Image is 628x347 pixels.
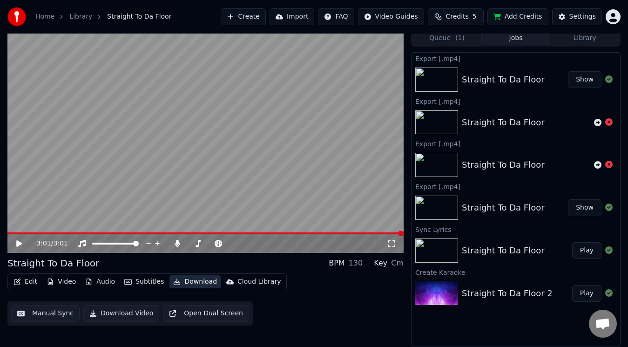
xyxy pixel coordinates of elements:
button: Manual Sync [11,305,80,322]
nav: breadcrumb [35,12,171,21]
button: Add Credits [487,8,548,25]
button: Credits5 [428,8,484,25]
span: 5 [473,12,477,21]
div: Straight To Da Floor [462,116,545,129]
div: Export [.mp4] [412,138,620,149]
a: Open chat [589,310,617,338]
span: 3:01 [54,239,68,248]
button: Open Dual Screen [163,305,249,322]
button: Video Guides [358,8,424,25]
button: Edit [10,275,41,288]
div: Straight To Da Floor [462,158,545,171]
div: 130 [349,258,363,269]
div: Cloud Library [237,277,281,286]
img: youka [7,7,26,26]
div: / [36,239,59,248]
button: Subtitles [121,275,168,288]
div: Export [.mp4] [412,181,620,192]
span: Credits [446,12,468,21]
div: Settings [569,12,596,21]
div: Cm [391,258,404,269]
button: Audio [81,275,119,288]
button: Import [270,8,314,25]
div: Straight To Da Floor [462,244,545,257]
div: Create Karaoke [412,266,620,278]
div: BPM [329,258,344,269]
div: Sync Lyrics [412,224,620,235]
button: FAQ [318,8,354,25]
span: ( 1 ) [455,34,465,43]
a: Home [35,12,54,21]
button: Video [43,275,80,288]
button: Jobs [481,32,550,45]
button: Play [572,285,601,302]
span: 3:01 [36,239,51,248]
button: Settings [552,8,602,25]
div: Export [.mp4] [412,95,620,107]
span: Straight To Da Floor [107,12,171,21]
div: Straight To Da Floor [462,73,545,86]
button: Create [221,8,266,25]
div: Straight To Da Floor [7,257,99,270]
button: Show [568,199,601,216]
button: Download [169,275,221,288]
button: Library [550,32,619,45]
div: Key [374,258,387,269]
button: Download Video [83,305,159,322]
button: Queue [412,32,481,45]
div: Export [.mp4] [412,53,620,64]
button: Play [572,242,601,259]
div: Straight To Da Floor [462,201,545,214]
button: Show [568,71,601,88]
div: Straight To Da Floor 2 [462,287,553,300]
a: Library [69,12,92,21]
